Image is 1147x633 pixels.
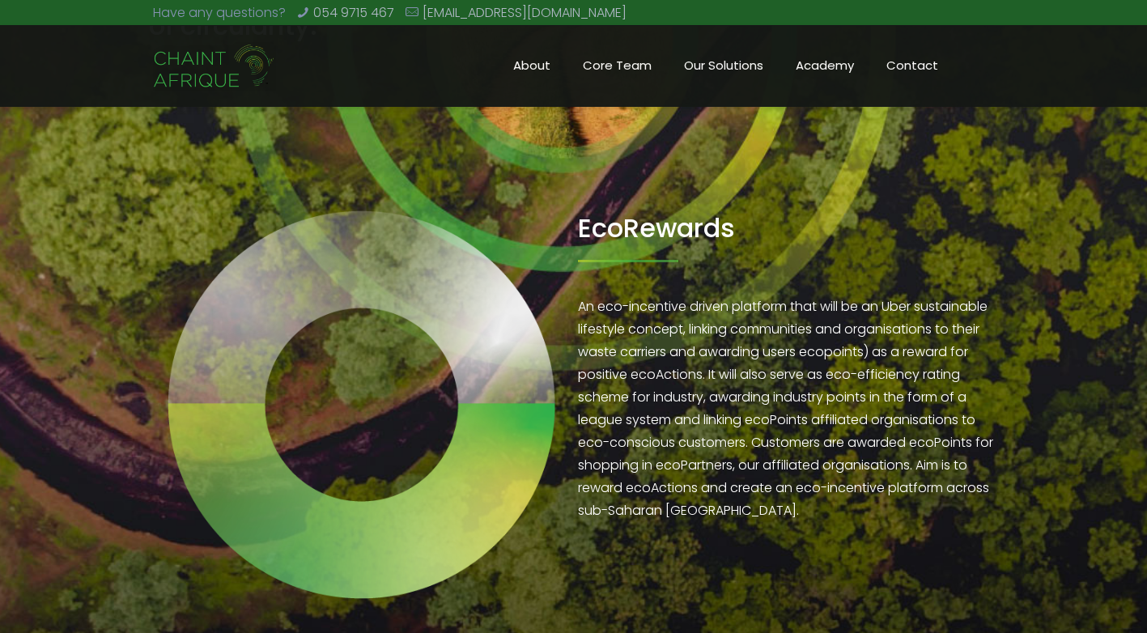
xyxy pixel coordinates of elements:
[668,53,780,78] span: Our Solutions
[423,3,627,22] a: [EMAIL_ADDRESS][DOMAIN_NAME]
[578,210,998,246] h3: EcoRewards
[153,42,276,91] img: Chaint_Afrique-20
[668,25,780,106] a: Our Solutions
[313,3,394,22] a: 054 9715 467
[780,53,870,78] span: Academy
[567,53,668,78] span: Core Team
[780,25,870,106] a: Academy
[870,53,954,78] span: Contact
[578,295,998,522] p: An eco-incentive driven platform that will be an Uber sustainable lifestyle concept, linking comm...
[497,25,567,106] a: About
[497,53,567,78] span: About
[870,25,954,106] a: Contact
[153,25,276,106] a: Chaint Afrique
[567,25,668,106] a: Core Team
